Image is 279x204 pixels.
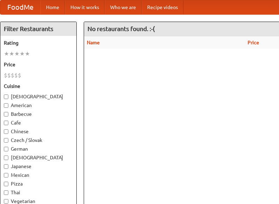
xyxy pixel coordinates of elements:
a: Home [40,0,65,14]
li: $ [4,71,7,79]
label: German [4,145,73,152]
ng-pluralize: No restaurants found. :-( [88,25,155,32]
input: Mexican [4,173,8,177]
li: ★ [4,50,9,58]
input: Czech / Slovak [4,138,8,143]
a: How it works [65,0,105,14]
input: Japanese [4,164,8,169]
input: German [4,147,8,151]
a: Recipe videos [142,0,183,14]
li: ★ [9,50,14,58]
label: Cafe [4,119,73,126]
label: [DEMOGRAPHIC_DATA] [4,154,73,161]
a: FoodMe [0,0,40,14]
li: ★ [14,50,20,58]
label: Czech / Slovak [4,137,73,144]
input: [DEMOGRAPHIC_DATA] [4,156,8,160]
input: Cafe [4,121,8,125]
input: Vegetarian [4,199,8,204]
a: Who we are [105,0,142,14]
label: Pizza [4,180,73,187]
h5: Cuisine [4,83,73,90]
input: Pizza [4,182,8,186]
input: American [4,103,8,108]
li: $ [14,71,18,79]
input: Chinese [4,129,8,134]
a: Name [87,40,100,45]
li: ★ [25,50,30,58]
label: Barbecue [4,111,73,118]
li: $ [11,71,14,79]
h4: Filter Restaurants [0,22,76,36]
label: Mexican [4,172,73,179]
a: Price [248,40,259,45]
label: [DEMOGRAPHIC_DATA] [4,93,73,100]
li: ★ [20,50,25,58]
input: [DEMOGRAPHIC_DATA] [4,95,8,99]
label: American [4,102,73,109]
input: Barbecue [4,112,8,116]
li: $ [18,71,21,79]
h5: Rating [4,39,73,46]
h5: Price [4,61,73,68]
input: Thai [4,190,8,195]
label: Chinese [4,128,73,135]
li: $ [7,71,11,79]
label: Thai [4,189,73,196]
label: Japanese [4,163,73,170]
